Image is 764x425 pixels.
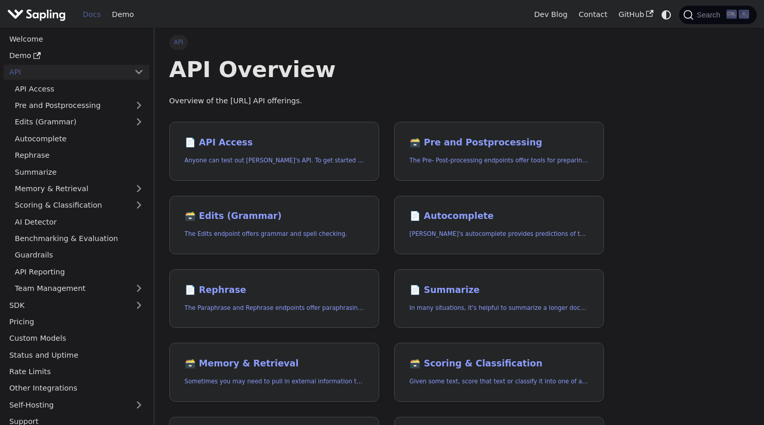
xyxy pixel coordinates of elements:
p: Given some text, score that text or classify it into one of a set of pre-specified categories. [410,377,589,386]
a: 📄️ SummarizeIn many situations, it's helpful to summarize a longer document into a shorter, more ... [394,269,604,328]
h2: Pre and Postprocessing [410,137,589,149]
h2: API Access [185,137,364,149]
a: Guardrails [9,248,149,263]
span: API [169,35,188,49]
span: Search [694,11,726,19]
a: Other Integrations [4,381,149,396]
button: Search (Ctrl+K) [679,6,756,24]
h1: API Overview [169,56,605,83]
a: Benchmarking & Evaluation [9,231,149,246]
a: 🗃️ Pre and PostprocessingThe Pre- Post-processing endpoints offer tools for preparing your text d... [394,122,604,181]
a: Pricing [4,315,149,329]
a: Custom Models [4,331,149,346]
h2: Scoring & Classification [410,358,589,369]
button: Collapse sidebar category 'API' [129,65,149,80]
p: The Pre- Post-processing endpoints offer tools for preparing your text data for ingestation as we... [410,156,589,165]
a: 📄️ Autocomplete[PERSON_NAME]'s autocomplete provides predictions of the next few characters or words [394,196,604,255]
a: Scoring & Classification [9,198,149,213]
h2: Summarize [410,285,589,296]
a: 🗃️ Scoring & ClassificationGiven some text, score that text or classify it into one of a set of p... [394,343,604,402]
a: Edits (Grammar) [9,115,149,130]
a: Self-Hosting [4,397,149,412]
a: API Access [9,81,149,96]
button: Switch between dark and light mode (currently system mode) [659,7,674,22]
a: Rephrase [9,148,149,163]
p: Sapling's autocomplete provides predictions of the next few characters or words [410,229,589,239]
a: Autocomplete [9,131,149,146]
a: Rate Limits [4,364,149,379]
a: AI Detector [9,214,149,229]
a: Demo [4,48,149,63]
a: Team Management [9,281,149,296]
p: The Paraphrase and Rephrase endpoints offer paraphrasing for particular styles. [185,303,364,313]
a: 📄️ RephraseThe Paraphrase and Rephrase endpoints offer paraphrasing for particular styles. [169,269,379,328]
a: 🗃️ Memory & RetrievalSometimes you may need to pull in external information that doesn't fit in t... [169,343,379,402]
a: Summarize [9,164,149,179]
h2: Rephrase [185,285,364,296]
h2: Memory & Retrieval [185,358,364,369]
a: Welcome [4,31,149,46]
a: SDK [4,298,129,312]
a: Status and Uptime [4,347,149,362]
a: Demo [106,7,139,23]
a: Sapling.ai [7,7,69,22]
kbd: K [739,10,749,19]
h2: Autocomplete [410,211,589,222]
a: Contact [573,7,613,23]
a: Pre and Postprocessing [9,98,149,113]
img: Sapling.ai [7,7,66,22]
a: Memory & Retrieval [9,181,149,196]
p: The Edits endpoint offers grammar and spell checking. [185,229,364,239]
h2: Edits (Grammar) [185,211,364,222]
a: Docs [77,7,106,23]
button: Expand sidebar category 'SDK' [129,298,149,312]
a: API Reporting [9,264,149,279]
p: In many situations, it's helpful to summarize a longer document into a shorter, more easily diges... [410,303,589,313]
a: GitHub [613,7,659,23]
a: 📄️ API AccessAnyone can test out [PERSON_NAME]'s API. To get started with the API, simply: [169,122,379,181]
p: Overview of the [URL] API offerings. [169,95,605,107]
nav: Breadcrumbs [169,35,605,49]
p: Anyone can test out Sapling's API. To get started with the API, simply: [185,156,364,165]
a: Dev Blog [528,7,573,23]
p: Sometimes you may need to pull in external information that doesn't fit in the context size of an... [185,377,364,386]
a: 🗃️ Edits (Grammar)The Edits endpoint offers grammar and spell checking. [169,196,379,255]
a: API [4,65,129,80]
